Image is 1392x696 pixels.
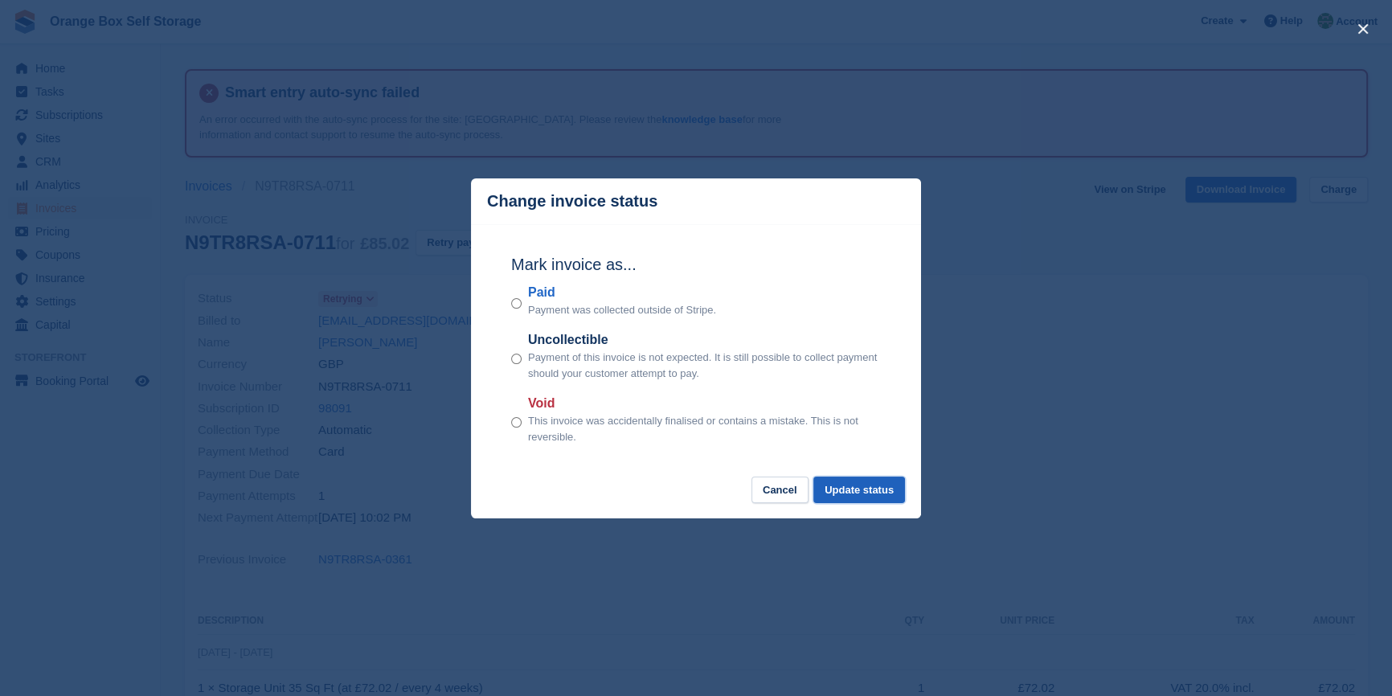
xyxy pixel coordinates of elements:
[528,330,881,350] label: Uncollectible
[528,350,881,381] p: Payment of this invoice is not expected. It is still possible to collect payment should your cust...
[528,283,716,302] label: Paid
[511,252,881,276] h2: Mark invoice as...
[528,302,716,318] p: Payment was collected outside of Stripe.
[528,413,881,444] p: This invoice was accidentally finalised or contains a mistake. This is not reversible.
[1350,16,1376,42] button: close
[813,477,905,503] button: Update status
[528,394,881,413] label: Void
[751,477,809,503] button: Cancel
[487,192,657,211] p: Change invoice status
